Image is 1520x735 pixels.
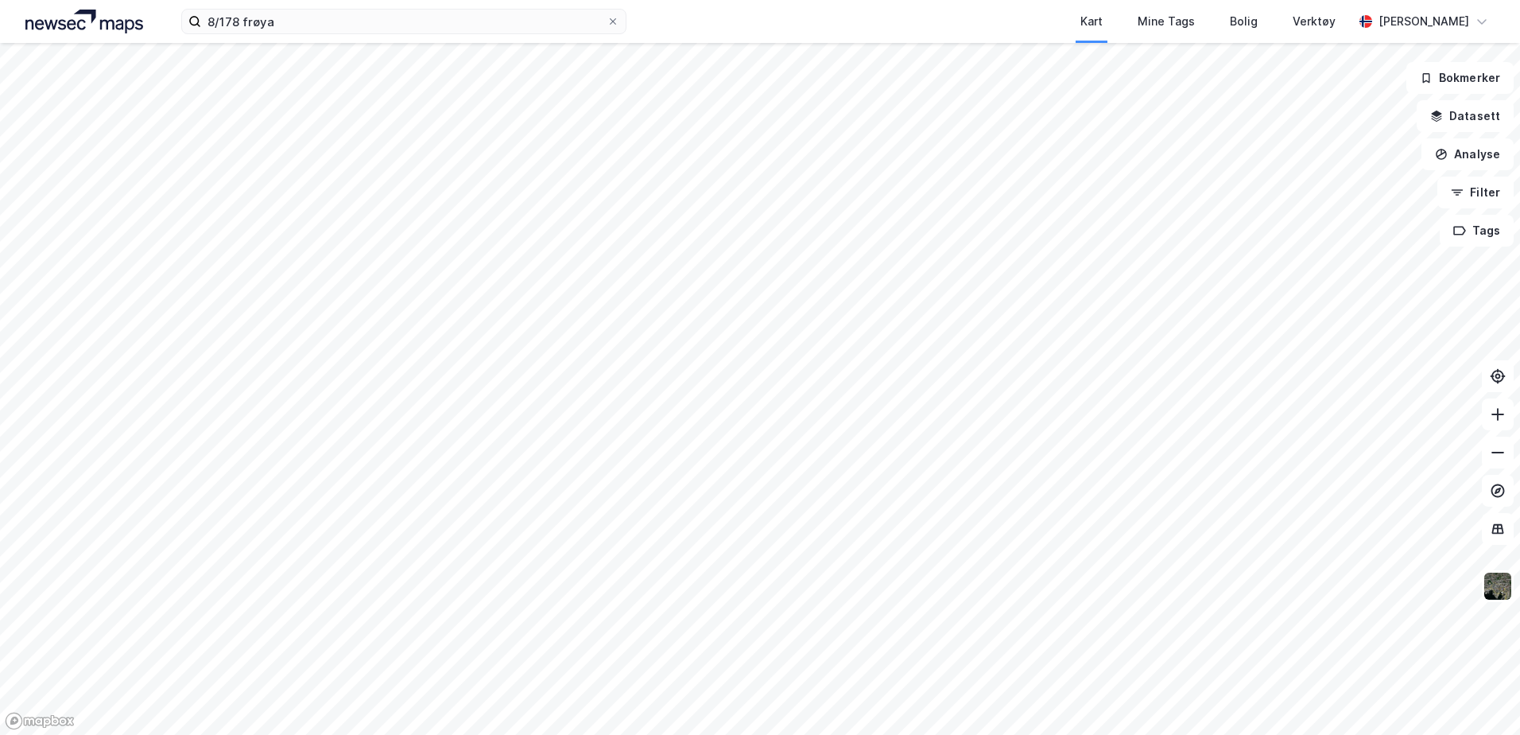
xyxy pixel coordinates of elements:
[25,10,143,33] img: logo.a4113a55bc3d86da70a041830d287a7e.svg
[1421,138,1514,170] button: Analyse
[5,712,75,730] a: Mapbox homepage
[1483,571,1513,601] img: 9k=
[1440,215,1514,247] button: Tags
[1437,177,1514,208] button: Filter
[201,10,607,33] input: Søk på adresse, matrikkel, gårdeiere, leietakere eller personer
[1378,12,1469,31] div: [PERSON_NAME]
[1441,659,1520,735] iframe: Chat Widget
[1293,12,1336,31] div: Verktøy
[1406,62,1514,94] button: Bokmerker
[1138,12,1195,31] div: Mine Tags
[1080,12,1103,31] div: Kart
[1417,100,1514,132] button: Datasett
[1230,12,1258,31] div: Bolig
